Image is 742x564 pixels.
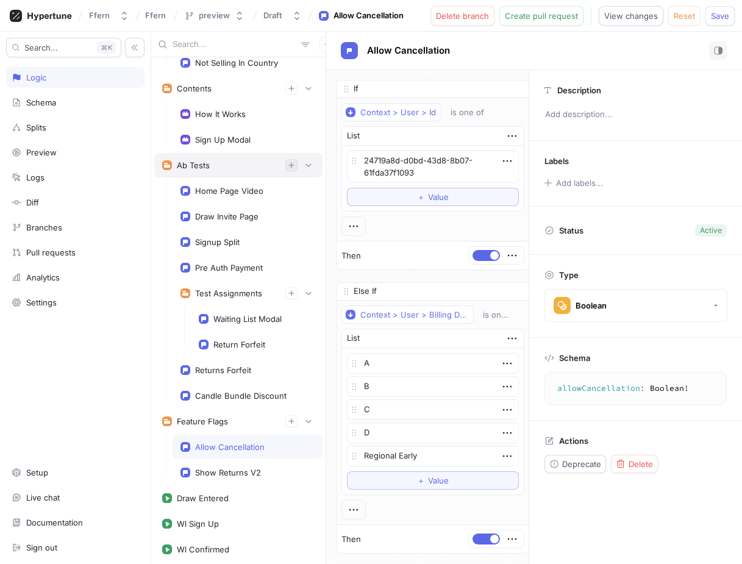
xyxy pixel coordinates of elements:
[195,263,263,273] div: Pre Auth Payment
[347,130,360,142] div: List
[195,186,263,196] div: Home Page Video
[430,6,494,26] button: Delete branch
[195,58,278,68] div: Not Selling In Country
[360,310,468,320] div: Context > User > Billing Day Group
[84,5,134,26] button: Ffern
[629,460,653,468] span: Delete
[347,151,519,183] textarea: 24719a8d-d0bd-43d8-8b07-61fda37f1093
[347,423,519,443] textarea: D
[428,477,449,484] span: Value
[177,416,228,426] div: Feature Flags
[550,377,721,399] textarea: allowCancellation: Boolean!
[436,12,489,20] span: Delete branch
[611,455,658,473] button: Delete
[177,84,212,93] div: Contents
[341,305,474,324] button: Context > User > Billing Day Group
[26,493,60,502] div: Live chat
[195,391,287,401] div: Candle Bundle Discount
[173,38,296,51] input: Search...
[360,107,436,118] div: Context > User > Id
[505,12,578,20] span: Create pull request
[347,188,519,206] button: ＋Value
[24,44,58,51] span: Search...
[451,107,484,118] div: is one of
[26,123,46,132] div: Splits
[341,534,361,546] p: Then
[177,160,210,170] div: Ab Tests
[559,270,579,280] p: Type
[559,222,583,239] p: Status
[417,193,425,201] span: ＋
[341,250,361,262] p: Then
[341,103,441,121] button: Context > User > Id
[195,442,265,452] div: Allow Cancellation
[177,544,229,554] div: Wl Confirmed
[354,285,377,298] p: Else If
[674,12,695,20] span: Reset
[347,332,360,344] div: List
[195,468,261,477] div: Show Returns V2
[213,340,265,349] div: Return Forfeit
[177,493,229,503] div: Draw Entered
[26,518,83,527] div: Documentation
[599,6,663,26] button: View changes
[445,103,502,121] button: is one of
[559,436,588,446] p: Actions
[6,38,121,57] button: Search...K
[195,212,259,221] div: Draw Invite Page
[540,175,606,191] button: Add labels...
[540,104,732,125] p: Add description...
[26,543,57,552] div: Sign out
[556,179,603,187] div: Add labels...
[483,310,508,320] div: is one of
[367,46,450,55] span: Allow Cancellation
[604,12,658,20] span: View changes
[347,376,519,397] textarea: B
[213,314,282,324] div: Waiting List Modal
[26,73,46,82] div: Logic
[26,468,48,477] div: Setup
[428,193,449,201] span: Value
[195,237,240,247] div: Signup Split
[26,273,60,282] div: Analytics
[417,477,425,484] span: ＋
[26,198,39,207] div: Diff
[26,148,57,157] div: Preview
[544,156,569,166] p: Labels
[544,455,606,473] button: Deprecate
[705,6,735,26] button: Save
[263,10,282,21] div: Draft
[195,135,251,145] div: Sign Up Modal
[576,301,607,311] div: Boolean
[89,10,110,21] div: Ffern
[347,399,519,420] textarea: C
[26,173,45,182] div: Logs
[562,460,601,468] span: Deprecate
[195,288,262,298] div: Test Assignments
[26,248,76,257] div: Pull requests
[195,109,246,119] div: How It Works
[499,6,583,26] button: Create pull request
[145,11,166,20] span: Ffern
[354,83,359,95] p: If
[6,512,144,533] a: Documentation
[347,446,519,466] textarea: Regional Early
[711,12,729,20] span: Save
[97,41,116,54] div: K
[544,289,727,322] button: Boolean
[177,519,219,529] div: Wl Sign Up
[347,471,519,490] button: ＋Value
[179,5,249,26] button: preview
[199,10,230,21] div: preview
[195,365,251,375] div: Returns Forfeit
[668,6,701,26] button: Reset
[347,353,519,374] textarea: A
[26,98,56,107] div: Schema
[557,85,601,95] p: Description
[477,305,524,324] button: is one of
[259,5,307,26] button: Draft
[26,298,57,307] div: Settings
[26,223,62,232] div: Branches
[559,353,590,363] p: Schema
[700,225,722,236] div: Active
